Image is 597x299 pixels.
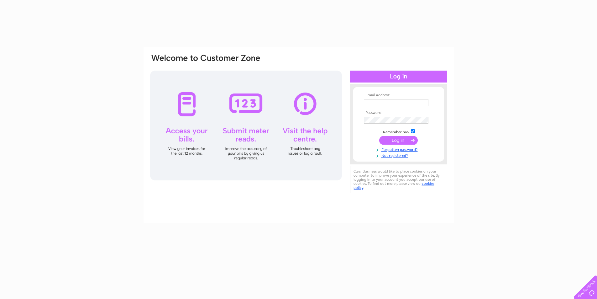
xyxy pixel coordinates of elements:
[362,128,435,135] td: Remember me?
[353,181,434,190] a: cookies policy
[364,152,435,158] a: Not registered?
[362,111,435,115] th: Password:
[364,146,435,152] a: Forgotten password?
[362,93,435,98] th: Email Address:
[379,136,418,145] input: Submit
[350,166,447,193] div: Clear Business would like to place cookies on your computer to improve your experience of the sit...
